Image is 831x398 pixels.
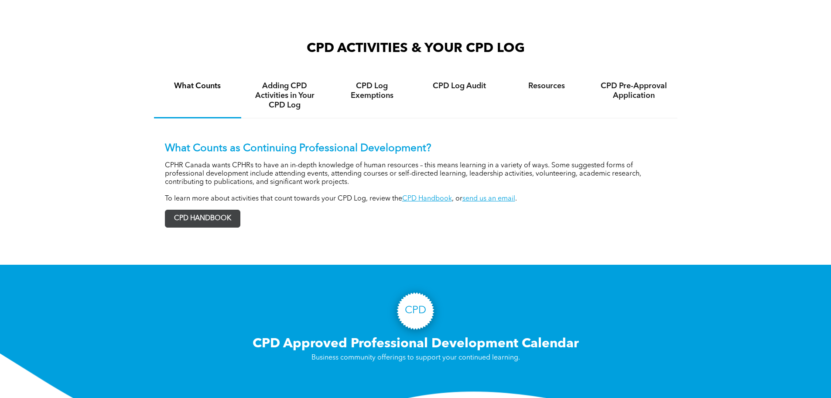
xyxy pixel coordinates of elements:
span: CPD ACTIVITIES & YOUR CPD LOG [307,42,525,55]
p: CPHR Canada wants CPHRs to have an in-depth knowledge of human resources – this means learning in... [165,162,667,187]
a: send us an email [462,195,515,202]
h4: What Counts [162,81,233,91]
a: CPD HANDBOOK [165,210,240,228]
span: CPD HANDBOOK [165,210,240,227]
h4: Resources [511,81,582,91]
a: CPD Handbook [402,195,452,202]
h4: CPD Log Audit [424,81,495,91]
h3: CPD [405,305,426,317]
p: To learn more about activities that count towards your CPD Log, review the , or . [165,195,667,203]
h4: Adding CPD Activities in Your CPD Log [249,81,321,110]
p: What Counts as Continuing Professional Development? [165,142,667,155]
span: CPD Approved Professional Development Calendar [253,337,579,350]
h4: CPD Log Exemptions [336,81,408,100]
h4: CPD Pre-Approval Application [598,81,670,100]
